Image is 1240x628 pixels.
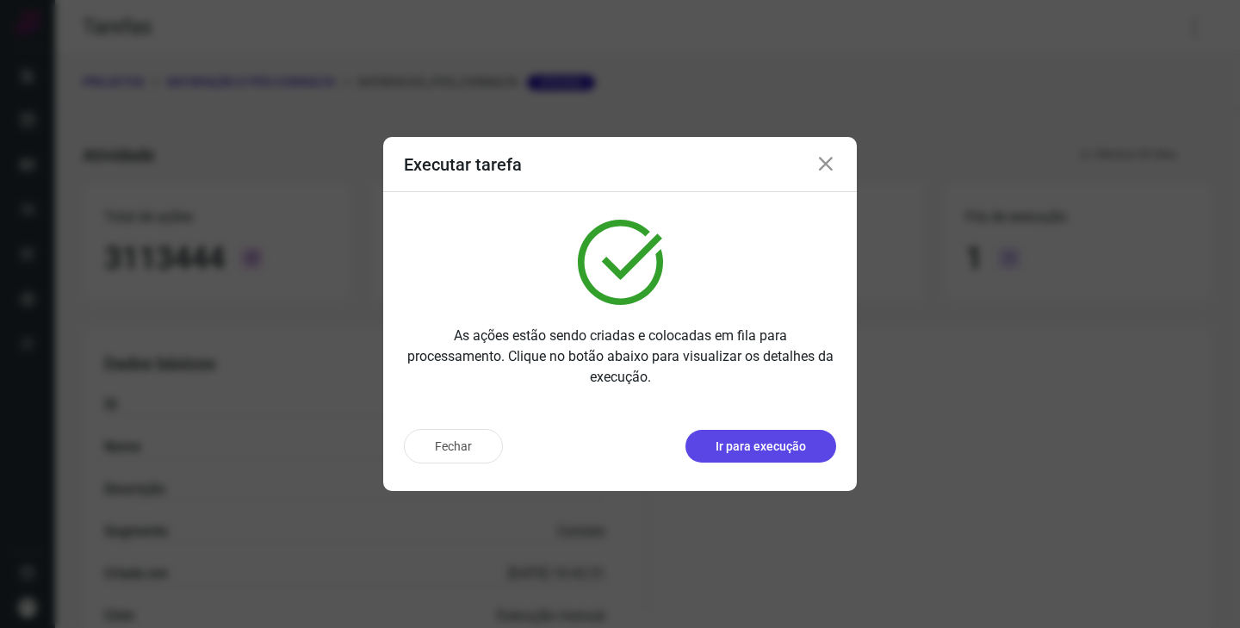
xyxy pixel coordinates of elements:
[716,438,806,456] p: Ir para execução
[404,429,503,463] button: Fechar
[404,326,836,388] p: As ações estão sendo criadas e colocadas em fila para processamento. Clique no botão abaixo para ...
[404,154,522,175] h3: Executar tarefa
[685,430,836,463] button: Ir para execução
[578,220,663,305] img: verified.svg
